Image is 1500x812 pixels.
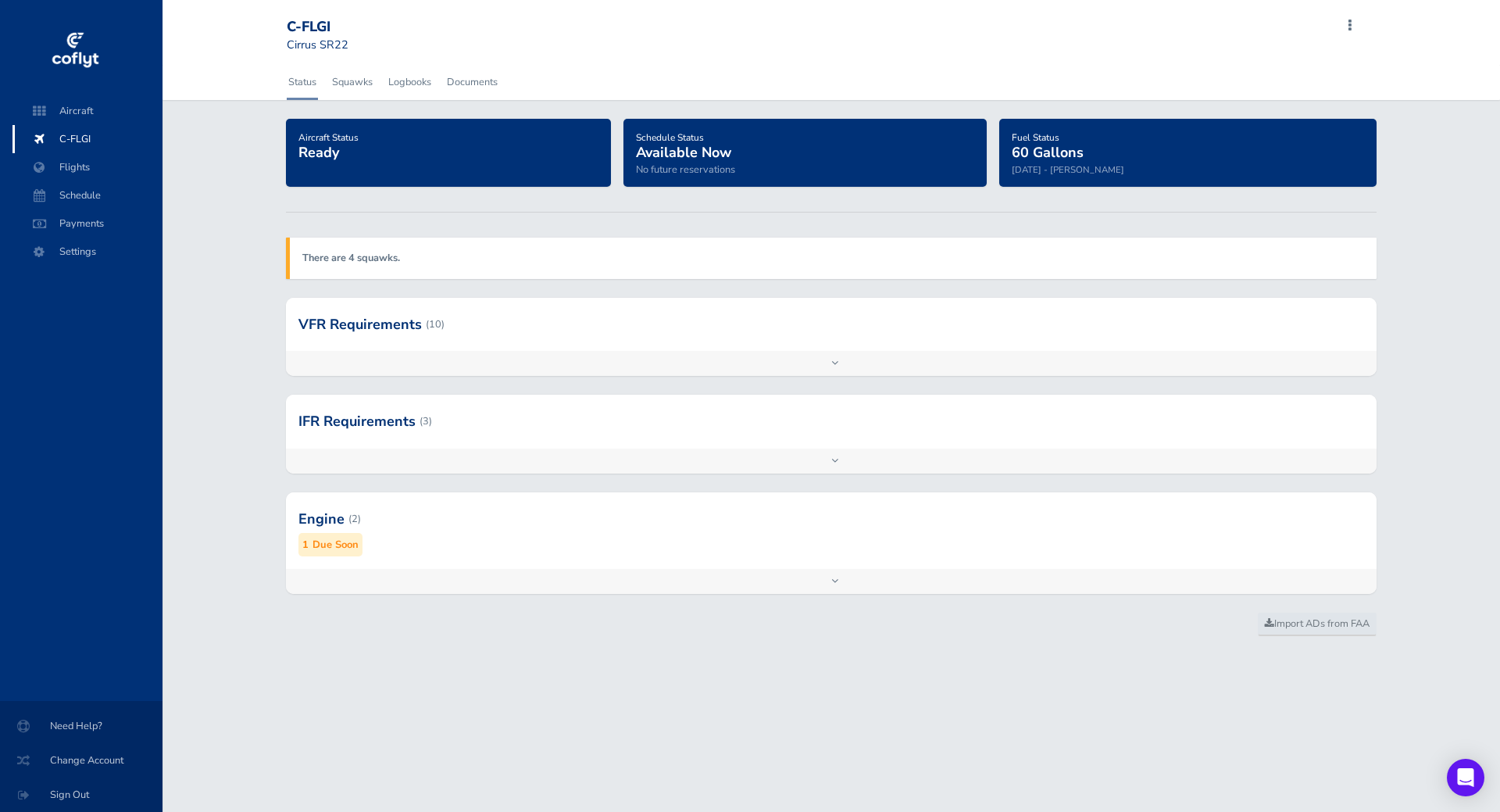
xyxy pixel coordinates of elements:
span: Change Account [19,746,144,774]
a: Import ADs from FAA [1258,613,1377,636]
a: Schedule StatusAvailable Now [636,127,731,163]
a: There are 4 squawks. [302,251,400,265]
small: Cirrus SR22 [287,37,348,52]
span: Sign Out [19,781,144,809]
span: Schedule Status [636,131,704,144]
span: Available Now [636,143,731,162]
a: Squawks [330,65,374,99]
div: Open Intercom Messenger [1447,759,1484,796]
span: Settings [28,238,147,266]
span: Fuel Status [1012,131,1059,144]
span: No future reservations [636,163,735,177]
a: Documents [445,65,499,99]
a: Logbooks [387,65,433,99]
span: Ready [298,143,339,162]
div: C-FLGI [287,19,399,36]
span: Aircraft [28,97,147,125]
span: Need Help? [19,712,144,740]
span: Import ADs from FAA [1265,617,1370,631]
small: Due Soon [312,537,359,553]
span: Flights [28,153,147,181]
a: Status [287,65,318,99]
span: Schedule [28,181,147,209]
span: 60 Gallons [1012,143,1084,162]
small: [DATE] - [PERSON_NAME] [1012,163,1124,176]
img: coflyt logo [49,27,101,74]
span: Payments [28,209,147,238]
span: Aircraft Status [298,131,359,144]
span: C-FLGI [28,125,147,153]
